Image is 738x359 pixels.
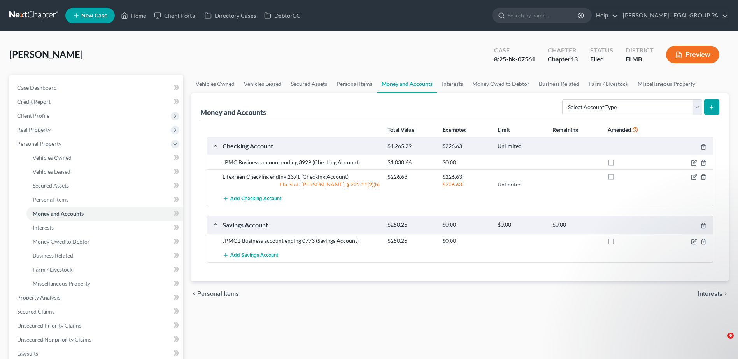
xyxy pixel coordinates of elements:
[26,151,183,165] a: Vehicles Owned
[11,333,183,347] a: Unsecured Nonpriority Claims
[239,75,286,93] a: Vehicles Leased
[384,173,438,181] div: $226.63
[81,13,107,19] span: New Case
[26,277,183,291] a: Miscellaneous Property
[117,9,150,23] a: Home
[494,55,535,64] div: 8:25-bk-07561
[191,291,197,297] i: chevron_left
[619,9,728,23] a: [PERSON_NAME] LEGAL GROUP PA
[17,126,51,133] span: Real Property
[438,221,493,228] div: $0.00
[17,98,51,105] span: Credit Report
[666,46,719,63] button: Preview
[590,46,613,55] div: Status
[387,126,414,133] strong: Total Value
[219,221,384,229] div: Savings Account
[534,75,584,93] a: Business Related
[223,192,281,206] button: Add Checking Account
[33,280,90,287] span: Miscellaneous Property
[26,221,183,235] a: Interests
[438,173,493,181] div: $226.63
[571,55,578,63] span: 13
[468,75,534,93] a: Money Owed to Debtor
[17,112,49,119] span: Client Profile
[384,143,438,150] div: $1,265.29
[219,159,384,166] div: JPMC Business account ending 3929 (Checking Account)
[377,75,437,93] a: Money and Accounts
[219,142,384,150] div: Checking Account
[11,319,183,333] a: Unsecured Priority Claims
[11,291,183,305] a: Property Analysis
[17,294,60,301] span: Property Analysis
[219,237,384,245] div: JPMCB Business account ending 0773 (Savings Account)
[494,221,549,228] div: $0.00
[200,108,266,117] div: Money and Accounts
[549,221,603,228] div: $0.00
[33,196,68,203] span: Personal Items
[26,207,183,221] a: Money and Accounts
[219,181,384,188] div: Fla. Stat. [PERSON_NAME]. § 222.11(2)(b)
[17,308,54,315] span: Secured Claims
[494,46,535,55] div: Case
[498,126,510,133] strong: Limit
[584,75,633,93] a: Farm / Livestock
[442,126,467,133] strong: Exempted
[17,140,61,147] span: Personal Property
[33,168,70,175] span: Vehicles Leased
[26,179,183,193] a: Secured Assets
[191,75,239,93] a: Vehicles Owned
[548,46,578,55] div: Chapter
[17,322,81,329] span: Unsecured Priority Claims
[626,55,654,64] div: FLMB
[286,75,332,93] a: Secured Assets
[384,221,438,228] div: $250.25
[494,181,549,188] div: Unlimited
[626,46,654,55] div: District
[438,181,493,188] div: $226.63
[11,81,183,95] a: Case Dashboard
[438,143,493,150] div: $226.63
[197,291,239,297] span: Personal Items
[223,248,278,262] button: Add Savings Account
[608,126,631,133] strong: Amended
[494,143,549,150] div: Unlimited
[712,333,730,351] iframe: Intercom live chat
[26,249,183,263] a: Business Related
[438,237,493,245] div: $0.00
[552,126,578,133] strong: Remaining
[33,224,54,231] span: Interests
[33,238,90,245] span: Money Owed to Debtor
[437,75,468,93] a: Interests
[150,9,201,23] a: Client Portal
[33,154,72,161] span: Vehicles Owned
[33,266,72,273] span: Farm / Livestock
[230,252,278,258] span: Add Savings Account
[33,252,73,259] span: Business Related
[332,75,377,93] a: Personal Items
[26,235,183,249] a: Money Owed to Debtor
[633,75,700,93] a: Miscellaneous Property
[9,49,83,60] span: [PERSON_NAME]
[219,173,384,181] div: Lifegreen Checking ending 2371 (Checking Account)
[508,8,579,23] input: Search by name...
[26,193,183,207] a: Personal Items
[727,333,734,339] span: 6
[11,95,183,109] a: Credit Report
[590,55,613,64] div: Filed
[191,291,239,297] button: chevron_left Personal Items
[548,55,578,64] div: Chapter
[384,159,438,166] div: $1,038.66
[17,84,57,91] span: Case Dashboard
[33,210,84,217] span: Money and Accounts
[17,350,38,357] span: Lawsuits
[17,336,91,343] span: Unsecured Nonpriority Claims
[592,9,618,23] a: Help
[11,305,183,319] a: Secured Claims
[260,9,304,23] a: DebtorCC
[201,9,260,23] a: Directory Cases
[33,182,69,189] span: Secured Assets
[230,196,281,202] span: Add Checking Account
[438,159,493,166] div: $0.00
[26,263,183,277] a: Farm / Livestock
[384,237,438,245] div: $250.25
